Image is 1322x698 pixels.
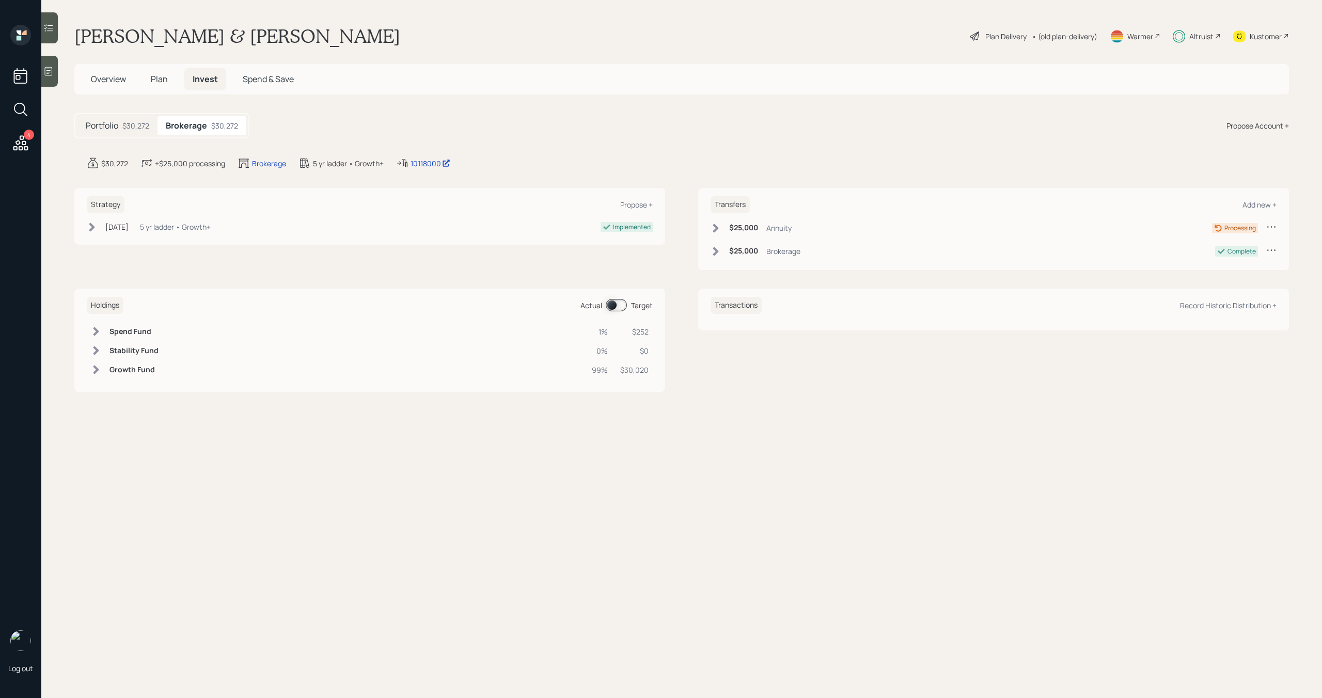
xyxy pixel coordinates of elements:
[1189,31,1214,42] div: Altruist
[620,345,649,356] div: $0
[1250,31,1282,42] div: Kustomer
[592,326,608,337] div: 1%
[10,630,31,651] img: michael-russo-headshot.png
[24,130,34,140] div: 4
[74,25,400,47] h1: [PERSON_NAME] & [PERSON_NAME]
[631,300,653,311] div: Target
[1032,31,1097,42] div: • (old plan-delivery)
[243,73,294,85] span: Spend & Save
[151,73,168,85] span: Plan
[252,158,286,169] div: Brokerage
[109,346,159,355] h6: Stability Fund
[91,73,126,85] span: Overview
[211,120,238,131] div: $30,272
[155,158,225,169] div: +$25,000 processing
[193,73,218,85] span: Invest
[109,366,159,374] h6: Growth Fund
[411,158,450,169] div: 10118000
[613,223,651,232] div: Implemented
[109,327,159,336] h6: Spend Fund
[729,224,758,232] h6: $25,000
[620,326,649,337] div: $252
[166,121,207,131] h5: Brokerage
[313,158,384,169] div: 5 yr ladder • Growth+
[711,196,750,213] h6: Transfers
[985,31,1027,42] div: Plan Delivery
[101,158,128,169] div: $30,272
[8,663,33,673] div: Log out
[1226,120,1289,131] div: Propose Account +
[140,221,211,232] div: 5 yr ladder • Growth+
[1127,31,1153,42] div: Warmer
[87,196,124,213] h6: Strategy
[1180,300,1277,310] div: Record Historic Distribution +
[766,246,800,257] div: Brokerage
[711,297,762,314] h6: Transactions
[592,364,608,375] div: 99%
[620,364,649,375] div: $30,020
[1224,224,1256,233] div: Processing
[580,300,602,311] div: Actual
[1242,200,1277,210] div: Add new +
[105,221,129,232] div: [DATE]
[620,200,653,210] div: Propose +
[766,223,792,233] div: Annuity
[87,297,123,314] h6: Holdings
[86,121,118,131] h5: Portfolio
[592,345,608,356] div: 0%
[1227,247,1256,256] div: Complete
[729,247,758,256] h6: $25,000
[122,120,149,131] div: $30,272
